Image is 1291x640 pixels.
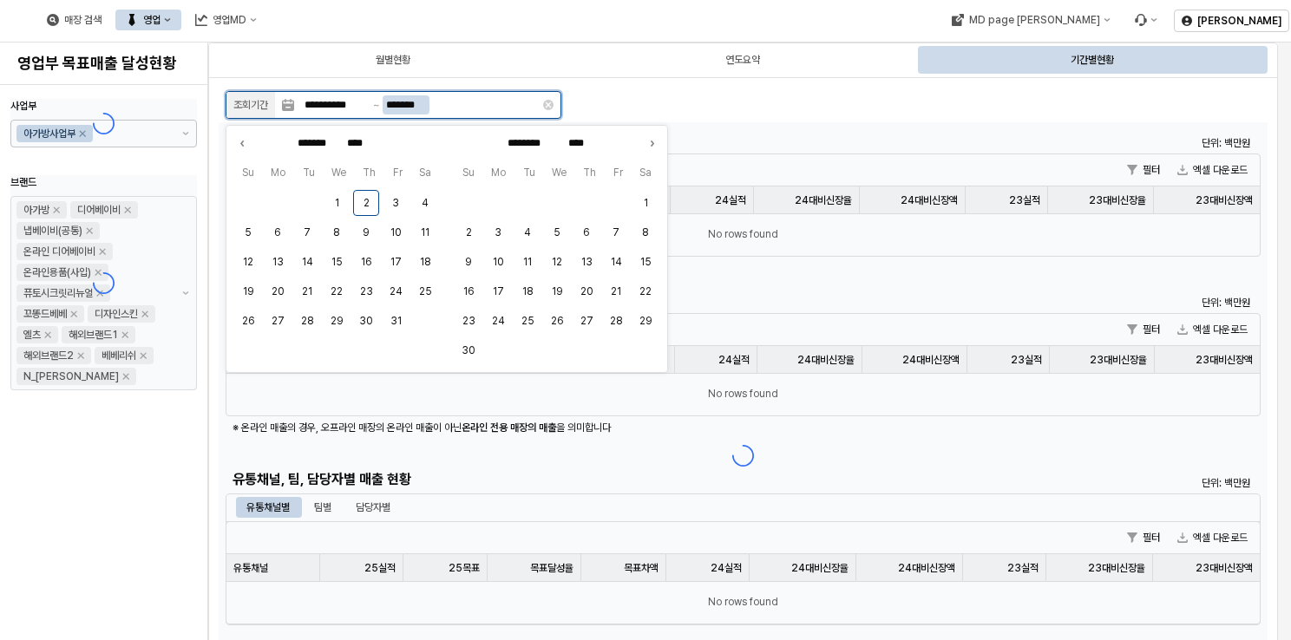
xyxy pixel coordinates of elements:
[324,308,350,334] button: 2025-10-29
[1071,49,1114,70] div: 기간별현황
[573,278,600,304] button: 2025-11-20
[514,219,541,245] button: 2025-11-04
[543,164,574,181] span: We
[355,164,384,181] span: Th
[632,164,660,181] span: Sa
[603,219,629,245] button: 2025-11-07
[605,164,631,181] span: Fr
[725,49,760,70] div: 연도요약
[643,134,660,152] button: Next month
[233,96,268,114] div: 조회기간
[573,308,600,334] button: 2025-11-27
[235,249,261,275] button: 2025-10-12
[544,249,570,275] button: 2025-11-12
[233,134,251,152] button: Previous month
[265,308,291,334] button: 2025-10-27
[485,278,511,304] button: 2025-11-17
[920,46,1266,74] div: 기간별현황
[544,308,570,334] button: 2025-11-26
[262,164,293,181] span: Mo
[412,219,438,245] button: 2025-10-11
[383,308,409,334] button: 2025-10-31
[17,55,190,72] h4: 영업부 목표매출 달성현황
[376,49,410,70] div: 월별현황
[353,308,379,334] button: 2025-10-30
[324,190,350,216] button: 2025-10-01
[575,164,605,181] span: Th
[485,219,511,245] button: 2025-11-03
[632,219,659,245] button: 2025-11-08
[220,46,567,74] div: 월별현황
[632,308,659,334] button: 2025-11-29
[573,219,600,245] button: 2025-11-06
[482,164,514,181] span: Mo
[324,249,350,275] button: 2025-10-15
[603,308,629,334] button: 2025-11-28
[455,308,482,334] button: 2025-11-23
[412,249,438,275] button: 2025-10-18
[64,14,102,26] div: 매장 검색
[233,164,262,181] span: Su
[485,308,511,334] button: 2025-11-24
[115,10,181,30] button: 영업
[383,249,409,275] button: 2025-10-17
[1197,14,1281,28] p: [PERSON_NAME]
[544,219,570,245] button: 2025-11-05
[185,10,267,30] button: 영업MD
[294,278,320,304] button: 2025-10-21
[353,249,379,275] button: 2025-10-16
[412,278,438,304] button: 2025-10-25
[265,219,291,245] button: 2025-10-06
[213,14,246,26] div: 영업MD
[632,249,659,275] button: 2025-11-15
[36,10,112,30] button: 매장 검색
[544,278,570,304] button: 2025-11-19
[383,219,409,245] button: 2025-10-10
[543,100,554,110] button: Clear
[573,249,600,275] button: 2025-11-13
[323,164,354,181] span: We
[514,249,541,275] button: 2025-11-11
[632,278,659,304] button: 2025-11-22
[455,278,482,304] button: 2025-11-16
[455,219,482,245] button: 2025-11-02
[514,278,541,304] button: 2025-11-18
[324,219,350,245] button: 2025-10-08
[353,190,379,216] button: 2025-10-02
[1174,10,1289,32] button: [PERSON_NAME]
[294,308,320,334] button: 2025-10-28
[294,164,323,181] span: Tu
[632,190,659,216] button: 2025-11-01
[940,10,1120,30] button: MD page [PERSON_NAME]
[514,308,541,334] button: 2025-11-25
[455,249,482,275] button: 2025-11-09
[383,190,409,216] button: 2025-10-03
[353,219,379,245] button: 2025-10-09
[384,164,410,181] span: Fr
[143,14,161,26] div: 영업
[265,249,291,275] button: 2025-10-13
[603,278,629,304] button: 2025-11-21
[412,190,438,216] button: 2025-10-04
[454,164,482,181] span: Su
[968,14,1099,26] div: MD page [PERSON_NAME]
[940,10,1120,30] div: MD page 이동
[235,308,261,334] button: 2025-10-26
[603,249,629,275] button: 2025-11-14
[235,219,261,245] button: 2025-10-05
[294,249,320,275] button: 2025-10-14
[235,278,261,304] button: 2025-10-19
[383,278,409,304] button: 2025-10-24
[1124,10,1167,30] div: Menu item 6
[411,164,440,181] span: Sa
[265,278,291,304] button: 2025-10-20
[485,249,511,275] button: 2025-11-10
[570,46,916,74] div: 연도요약
[324,278,350,304] button: 2025-10-22
[455,337,482,363] button: 2025-11-30
[208,42,1291,640] main: App Frame
[294,219,320,245] button: 2025-10-07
